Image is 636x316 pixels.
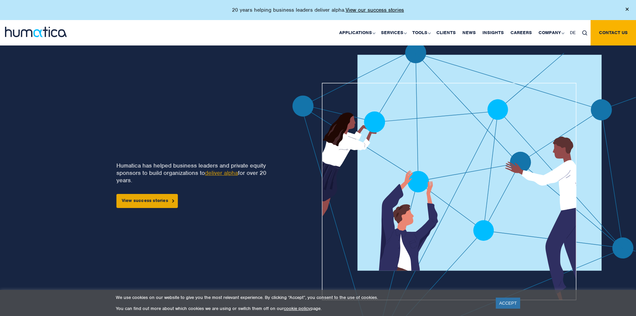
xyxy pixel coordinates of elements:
[570,30,576,35] span: DE
[232,7,404,13] p: 20 years helping business leaders deliver alpha.
[172,199,174,202] img: arrowicon
[479,20,507,45] a: Insights
[507,20,535,45] a: Careers
[459,20,479,45] a: News
[116,194,178,208] a: View success stories
[116,306,487,311] p: You can find out more about which cookies we are using or switch them off on our page.
[433,20,459,45] a: Clients
[336,20,378,45] a: Applications
[5,27,67,37] img: logo
[284,306,310,311] a: cookie policy
[496,298,520,309] a: ACCEPT
[116,295,487,300] p: We use cookies on our website to give you the most relevant experience. By clicking “Accept”, you...
[582,30,587,35] img: search_icon
[205,169,238,177] a: deliver alpha
[378,20,409,45] a: Services
[591,20,636,45] a: Contact us
[116,162,271,184] p: Humatica has helped business leaders and private equity sponsors to build organizations to for ov...
[409,20,433,45] a: Tools
[535,20,567,45] a: Company
[346,7,404,13] a: View our success stories
[567,20,579,45] a: DE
